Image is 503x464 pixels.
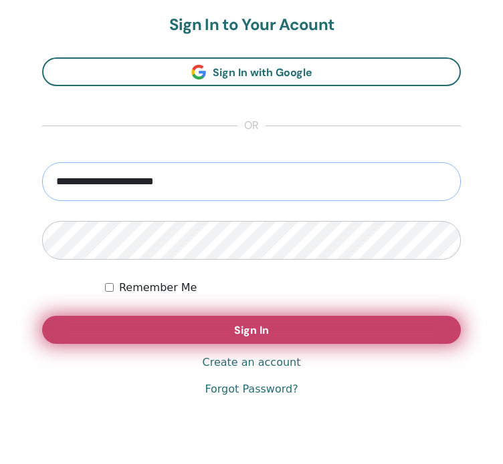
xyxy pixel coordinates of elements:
h2: Sign In to Your Acount [42,15,461,35]
div: Keep me authenticated indefinitely or until I manually logout [105,280,461,296]
a: Sign In with Google [42,57,461,86]
a: Forgot Password? [205,381,298,397]
label: Remember Me [119,280,197,296]
span: Sign In with Google [213,65,312,79]
a: Create an account [202,355,300,371]
button: Sign In [42,316,461,344]
span: or [237,118,266,134]
span: Sign In [234,323,269,337]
